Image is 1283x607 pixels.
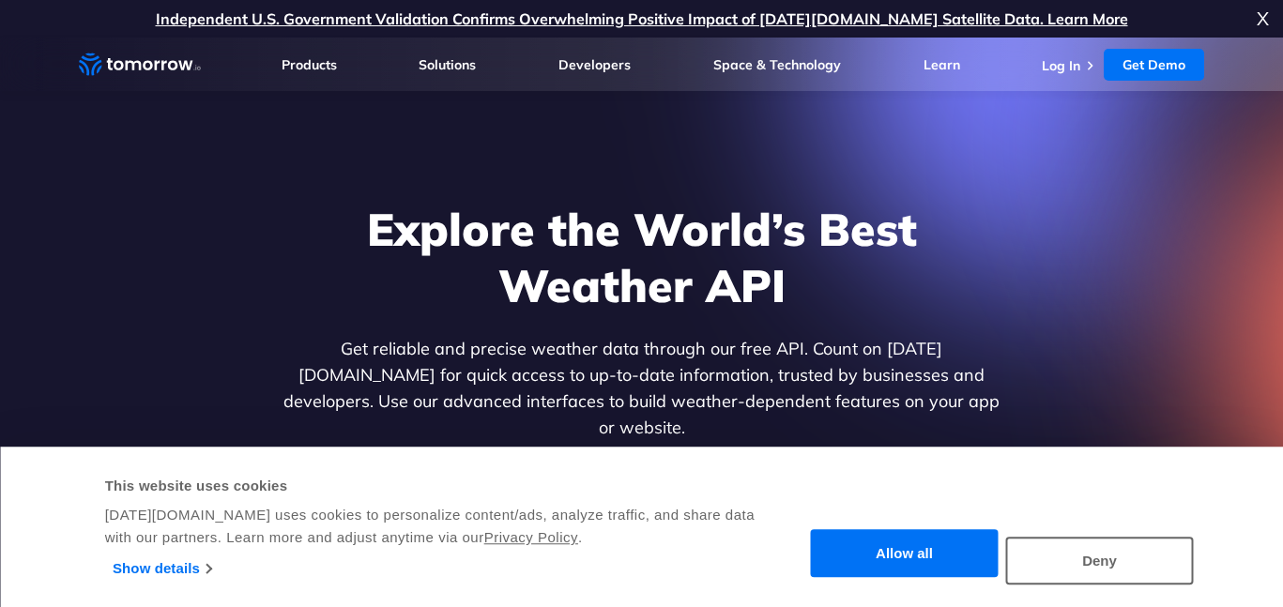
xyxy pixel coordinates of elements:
[79,51,201,79] a: Home link
[280,201,1004,313] h1: Explore the World’s Best Weather API
[113,554,211,583] a: Show details
[811,530,999,578] button: Allow all
[713,56,841,73] a: Space & Technology
[156,9,1128,28] a: Independent U.S. Government Validation Confirms Overwhelming Positive Impact of [DATE][DOMAIN_NAM...
[1104,49,1204,81] a: Get Demo
[105,475,778,497] div: This website uses cookies
[105,504,778,549] div: [DATE][DOMAIN_NAME] uses cookies to personalize content/ads, analyze traffic, and share data with...
[282,56,337,73] a: Products
[419,56,476,73] a: Solutions
[558,56,631,73] a: Developers
[280,336,1004,441] p: Get reliable and precise weather data through our free API. Count on [DATE][DOMAIN_NAME] for quic...
[1006,537,1194,584] button: Deny
[924,56,960,73] a: Learn
[484,529,578,545] a: Privacy Policy
[1042,57,1080,74] a: Log In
